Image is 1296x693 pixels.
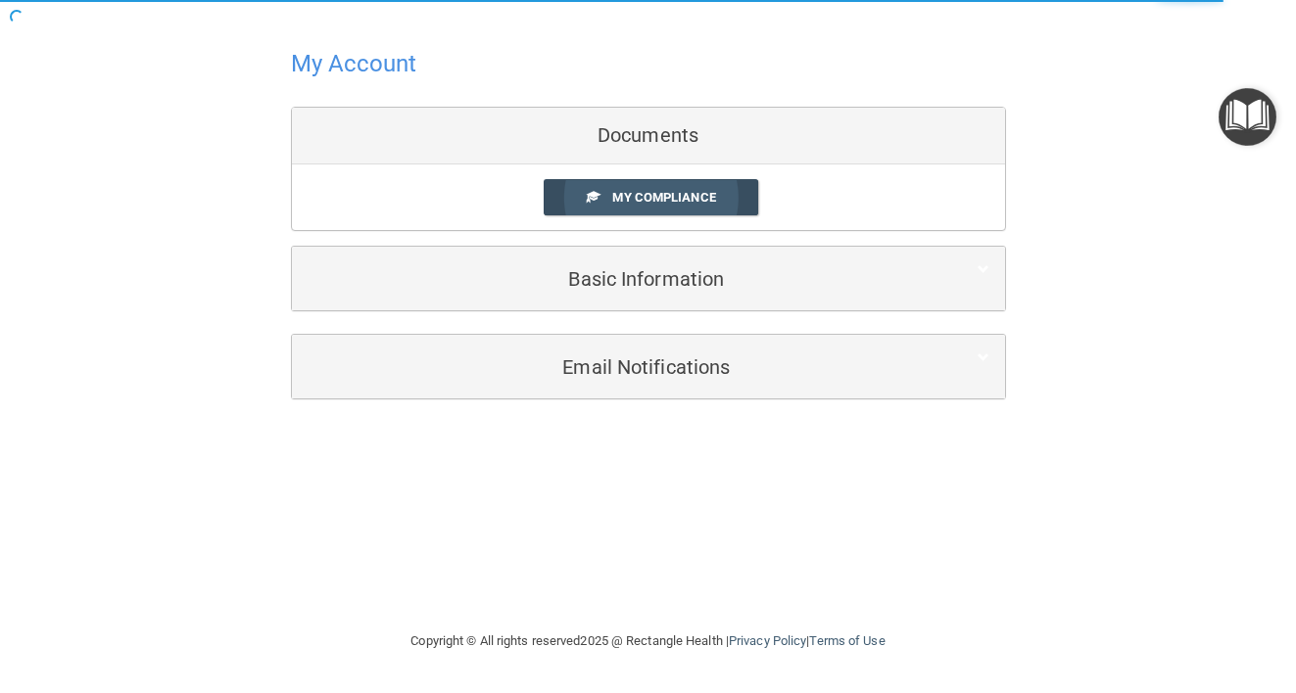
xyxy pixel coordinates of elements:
a: Email Notifications [307,345,990,389]
span: My Compliance [612,190,715,205]
button: Open Resource Center [1219,88,1276,146]
a: Basic Information [307,256,990,300]
div: Copyright © All rights reserved 2025 @ Rectangle Health | | [291,610,1006,672]
a: Terms of Use [809,633,885,648]
a: Privacy Policy [729,633,806,648]
h5: Email Notifications [307,356,931,378]
h4: My Account [291,51,417,76]
h5: Basic Information [307,268,931,290]
div: Documents [292,108,1005,164]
